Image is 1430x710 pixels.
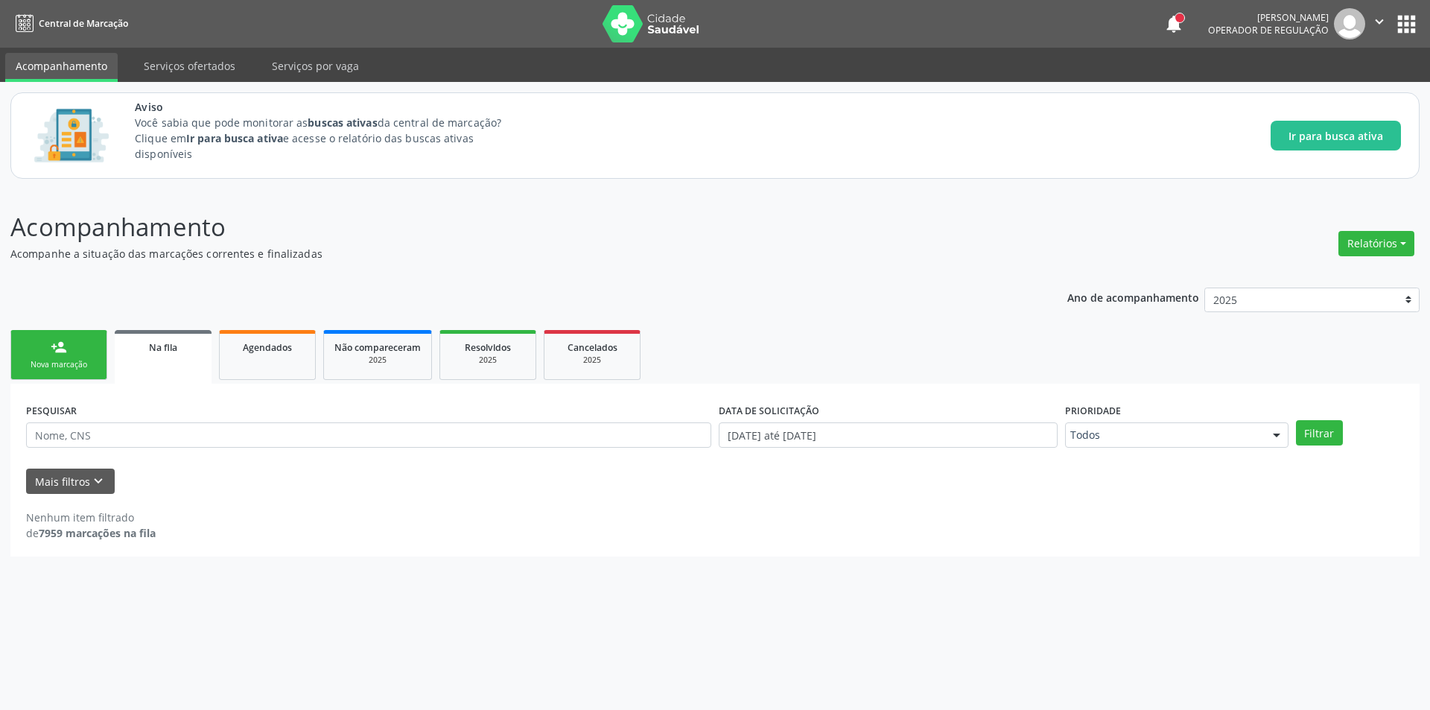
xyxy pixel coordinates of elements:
span: Cancelados [568,341,617,354]
p: Você sabia que pode monitorar as da central de marcação? Clique em e acesse o relatório das busca... [135,115,529,162]
div: [PERSON_NAME] [1208,11,1329,24]
div: Nova marcação [22,359,96,370]
input: Selecione um intervalo [719,422,1058,448]
span: Central de Marcação [39,17,128,30]
a: Central de Marcação [10,11,128,36]
a: Acompanhamento [5,53,118,82]
i: keyboard_arrow_down [90,473,107,489]
img: img [1334,8,1365,39]
p: Ano de acompanhamento [1067,288,1199,306]
button: notifications [1163,13,1184,34]
p: Acompanhamento [10,209,997,246]
div: person_add [51,339,67,355]
span: Agendados [243,341,292,354]
span: Na fila [149,341,177,354]
span: Todos [1070,428,1258,443]
span: Ir para busca ativa [1288,128,1383,144]
strong: Ir para busca ativa [186,131,283,145]
div: 2025 [334,355,421,366]
a: Serviços ofertados [133,53,246,79]
button: Filtrar [1296,420,1343,446]
span: Não compareceram [334,341,421,354]
span: Aviso [135,99,529,115]
label: DATA DE SOLICITAÇÃO [719,399,819,422]
button: Relatórios [1338,231,1414,256]
a: Serviços por vaga [261,53,369,79]
label: Prioridade [1065,399,1121,422]
span: Resolvidos [465,341,511,354]
i:  [1371,13,1388,30]
input: Nome, CNS [26,422,711,448]
label: PESQUISAR [26,399,77,422]
button:  [1365,8,1394,39]
p: Acompanhe a situação das marcações correntes e finalizadas [10,246,997,262]
strong: 7959 marcações na fila [39,526,156,540]
button: Ir para busca ativa [1271,121,1401,150]
button: Mais filtroskeyboard_arrow_down [26,469,115,495]
img: Imagem de CalloutCard [29,102,114,169]
div: de [26,525,156,541]
div: Nenhum item filtrado [26,510,156,525]
span: Operador de regulação [1208,24,1329,37]
div: 2025 [555,355,629,366]
strong: buscas ativas [308,115,377,130]
div: 2025 [451,355,525,366]
button: apps [1394,11,1420,37]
